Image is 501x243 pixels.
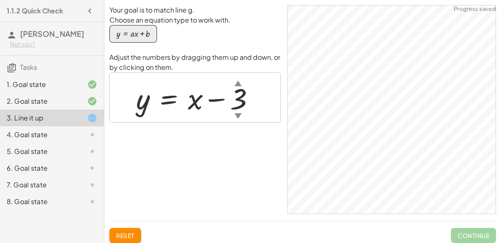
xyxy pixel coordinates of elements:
[109,52,281,72] p: Adjust the numbers by dragging them up and down, or by clicking on them.
[287,5,496,214] div: GeoGebra Classic
[87,163,97,173] i: Task not started.
[87,146,97,156] i: Task not started.
[109,5,281,15] p: Your goal is to match line g.
[10,40,97,49] div: Not you?
[288,5,496,214] canvas: Graphics View 1
[7,197,74,207] div: 8. Goal state
[454,5,496,13] span: Progress saved
[7,130,74,140] div: 4. Goal state
[87,79,97,90] i: Task finished and correct.
[7,180,74,190] div: 7. Goal state
[7,146,74,156] div: 5. Goal state
[7,6,63,16] h4: 1.1.2 Quick Check
[7,96,74,106] div: 2. Goal state
[87,130,97,140] i: Task not started.
[234,110,241,121] div: ▼
[109,15,281,25] p: Choose an equation type to work with.
[87,180,97,190] i: Task not started.
[7,79,74,90] div: 1. Goal state
[87,96,97,106] i: Task finished and correct.
[109,228,141,243] button: Reset
[20,29,84,38] span: [PERSON_NAME]
[234,78,241,88] div: ▲
[7,113,74,123] div: 3. Line it up
[116,232,134,239] span: Reset
[87,197,97,207] i: Task not started.
[7,163,74,173] div: 6. Goal state
[87,113,97,123] i: Task started.
[20,63,37,72] span: Tasks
